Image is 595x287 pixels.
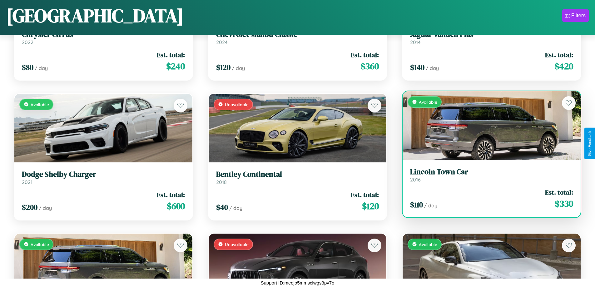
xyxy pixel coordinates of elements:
span: / day [232,65,245,71]
div: Filters [571,12,586,19]
span: $ 40 [216,202,228,212]
span: $ 140 [410,62,424,72]
h1: [GEOGRAPHIC_DATA] [6,3,184,28]
span: $ 110 [410,200,423,210]
span: / day [426,65,439,71]
a: Jaguar Vanden Plas2014 [410,30,573,45]
span: Est. total: [157,50,185,59]
h3: Chevrolet Malibu Classic [216,30,379,39]
div: Give Feedback [588,131,592,156]
a: Bentley Continental2018 [216,170,379,185]
span: $ 600 [167,200,185,212]
span: $ 360 [360,60,379,72]
a: Chrysler Cirrus2022 [22,30,185,45]
a: Chevrolet Malibu Classic2024 [216,30,379,45]
span: $ 330 [555,197,573,210]
span: Est. total: [351,190,379,199]
span: / day [39,205,52,211]
span: $ 80 [22,62,33,72]
span: / day [424,202,437,209]
span: Available [31,102,49,107]
span: 2022 [22,39,33,45]
h3: Lincoln Town Car [410,167,573,176]
span: Available [31,242,49,247]
span: 2014 [410,39,421,45]
span: Unavailable [225,102,249,107]
span: 2021 [22,179,32,185]
span: / day [35,65,48,71]
a: Dodge Shelby Charger2021 [22,170,185,185]
span: $ 120 [362,200,379,212]
span: $ 120 [216,62,231,72]
h3: Bentley Continental [216,170,379,179]
span: Available [419,242,437,247]
p: Support ID: meojo5mmsclwgs3pv7o [261,279,335,287]
span: Unavailable [225,242,249,247]
span: Available [419,99,437,105]
span: / day [229,205,242,211]
h3: Jaguar Vanden Plas [410,30,573,39]
h3: Chrysler Cirrus [22,30,185,39]
span: Est. total: [545,50,573,59]
span: $ 420 [554,60,573,72]
button: Filters [562,9,589,22]
span: Est. total: [351,50,379,59]
span: Est. total: [157,190,185,199]
a: Lincoln Town Car2016 [410,167,573,183]
span: Est. total: [545,188,573,197]
span: $ 200 [22,202,37,212]
h3: Dodge Shelby Charger [22,170,185,179]
span: 2024 [216,39,228,45]
span: 2016 [410,176,421,183]
span: $ 240 [166,60,185,72]
span: 2018 [216,179,227,185]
